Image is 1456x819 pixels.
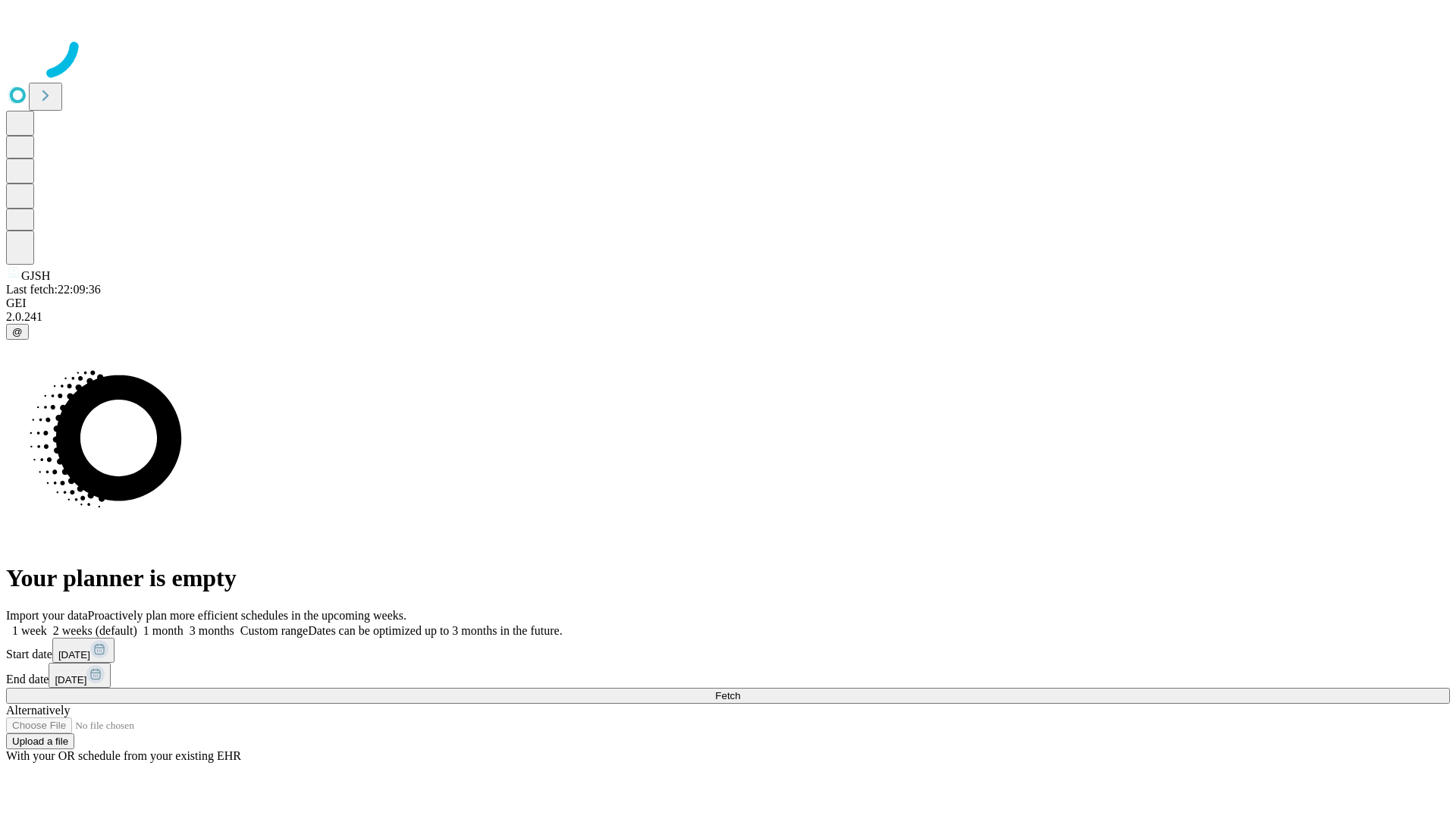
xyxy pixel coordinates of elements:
[6,283,101,296] span: Last fetch: 22:09:36
[88,609,406,622] span: Proactively plan more efficient schedules in the upcoming weeks.
[12,624,47,637] span: 1 week
[308,624,562,637] span: Dates can be optimized up to 3 months in the future.
[240,624,308,637] span: Custom range
[6,297,1450,310] div: GEI
[6,663,1450,688] div: End date
[6,749,241,762] span: With your OR schedule from your existing EHR
[6,564,1450,592] h1: Your planner is empty
[49,663,111,688] button: [DATE]
[6,638,1450,663] div: Start date
[21,269,50,282] span: GJSH
[6,733,74,749] button: Upload a file
[58,649,90,661] span: [DATE]
[6,688,1450,704] button: Fetch
[190,624,234,637] span: 3 months
[6,324,29,340] button: @
[6,704,70,717] span: Alternatively
[12,326,23,337] span: @
[143,624,184,637] span: 1 month
[52,638,115,663] button: [DATE]
[6,609,88,622] span: Import your data
[6,310,1450,324] div: 2.0.241
[55,674,86,686] span: [DATE]
[715,690,740,701] span: Fetch
[53,624,137,637] span: 2 weeks (default)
